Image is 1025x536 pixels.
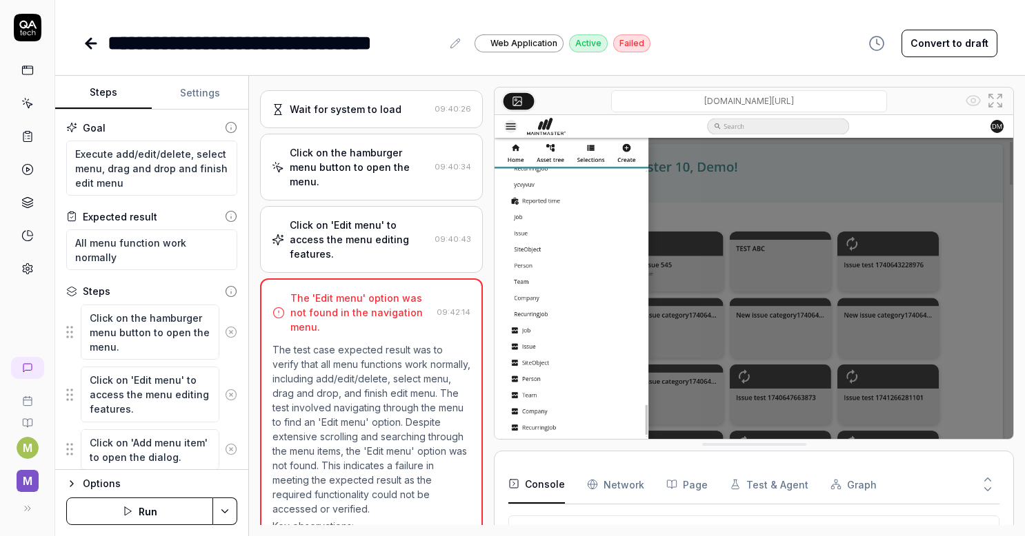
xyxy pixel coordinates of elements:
[83,284,110,298] div: Steps
[83,209,157,224] div: Expected result
[290,102,401,116] div: Wait for system to load
[435,234,471,244] time: 09:40:43
[490,37,557,50] span: Web Application
[272,342,470,516] p: The test case expected result was to verify that all menu functions work normally, including add/...
[666,465,708,504] button: Page
[6,384,49,406] a: Book a call with us
[290,291,431,334] div: The 'Edit menu' option was not found in the navigation menu.
[66,304,237,360] div: Suggestions
[475,34,564,52] a: Web Application
[219,381,242,409] button: Remove step
[962,90,984,112] button: Show all interative elements
[66,475,237,492] button: Options
[219,435,242,463] button: Remove step
[860,30,893,57] button: View version history
[66,429,237,471] div: Suggestions
[152,76,248,110] button: Settings
[435,104,471,114] time: 09:40:26
[290,145,429,189] div: Click on the hamburger menu button to open the menu.
[55,76,152,110] button: Steps
[984,90,1006,112] button: Open in full screen
[17,437,39,459] button: M
[569,34,608,52] div: Active
[435,162,471,172] time: 09:40:34
[290,218,429,261] div: Click on 'Edit menu' to access the menu editing features.
[613,34,650,52] div: Failed
[11,357,44,379] a: New conversation
[730,465,808,504] button: Test & Agent
[219,318,242,346] button: Remove step
[6,406,49,429] a: Documentation
[495,115,1013,439] img: Screenshot
[6,459,49,495] button: M
[587,465,644,504] button: Network
[66,366,237,422] div: Suggestions
[17,470,39,492] span: M
[902,30,997,57] button: Convert to draft
[272,519,470,533] p: Key observations:
[83,121,106,135] div: Goal
[508,465,565,504] button: Console
[437,307,470,317] time: 09:42:14
[830,465,877,504] button: Graph
[66,497,213,525] button: Run
[83,475,237,492] div: Options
